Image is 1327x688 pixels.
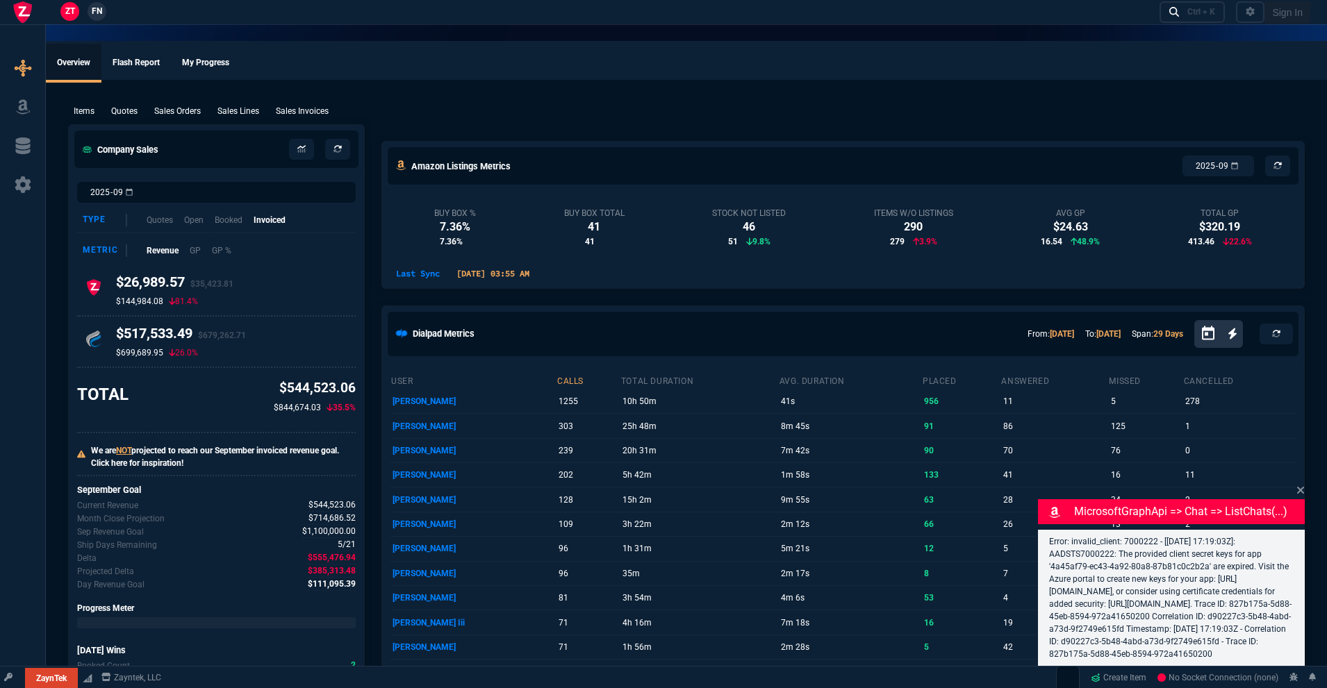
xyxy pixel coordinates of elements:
[116,296,163,307] p: $144,984.08
[351,659,356,672] span: Today's Booked count
[308,498,356,512] span: Revenue for Sep.
[781,465,920,485] p: 1m 58s
[276,105,329,117] p: Sales Invoices
[77,602,356,614] p: Progress Meter
[77,645,356,656] h6: [DATE] Wins
[338,659,356,672] p: spec.value
[290,525,356,538] p: spec.value
[327,401,356,414] p: 35.5%
[924,613,998,632] p: 16
[1185,441,1294,460] p: 0
[393,392,554,411] p: [PERSON_NAME]
[781,490,920,510] p: 9m 55s
[559,539,618,558] p: 96
[390,370,557,389] th: user
[190,279,233,289] span: $35,423.81
[779,370,922,389] th: avg. duration
[1157,673,1278,682] span: No Socket Connection (none)
[116,446,131,455] span: NOT
[1153,329,1183,339] a: 29 Days
[746,235,770,248] p: 9.8%
[111,105,138,117] p: Quotes
[295,551,356,564] p: spec.value
[1200,324,1228,344] button: Open calendar
[171,44,240,83] a: My Progress
[1003,490,1107,510] p: 28
[393,637,554,657] p: [PERSON_NAME]
[620,370,779,389] th: total duration
[390,267,445,280] p: Last Sync
[393,490,554,510] p: [PERSON_NAME]
[198,330,246,340] span: $679,262.71
[77,565,134,578] p: The difference between the current month's Revenue goal and projected month-end.
[1185,465,1294,485] p: 11
[559,514,618,534] p: 109
[1003,514,1107,534] p: 26
[274,401,321,414] p: $844,674.03
[77,499,138,512] p: Revenue for Sep.
[781,662,920,681] p: 4m 9s
[781,539,920,558] p: 5m 21s
[1071,235,1100,248] p: 48.9%
[623,490,777,510] p: 15h 2m
[77,552,97,564] p: The difference between the current month's Revenue and the goal.
[623,539,777,558] p: 1h 31m
[623,588,777,607] p: 3h 54m
[712,219,786,235] div: 46
[308,551,356,564] span: The difference between the current month's Revenue and the goal.
[1223,235,1252,248] p: 22.6%
[74,105,94,117] p: Items
[559,588,618,607] p: 81
[924,392,998,411] p: 956
[1111,392,1181,411] p: 5
[77,660,130,672] p: Today's Booked count
[1185,417,1294,436] p: 1
[184,214,204,226] p: Open
[623,662,777,681] p: 1h 19m
[1003,465,1107,485] p: 41
[874,208,953,219] div: Items w/o Listings
[215,214,242,226] p: Booked
[1003,662,1107,681] p: 14
[393,514,554,534] p: [PERSON_NAME]
[924,539,998,558] p: 12
[623,392,777,411] p: 10h 50m
[559,392,618,411] p: 1255
[1108,370,1182,389] th: missed
[296,498,356,512] p: spec.value
[1003,417,1107,436] p: 86
[1183,370,1296,389] th: cancelled
[101,44,171,83] a: Flash Report
[217,105,259,117] p: Sales Lines
[302,525,356,538] span: Company Revenue Goal for Sep.
[924,564,998,583] p: 8
[1188,208,1252,219] div: Total GP
[1096,329,1121,339] a: [DATE]
[393,539,554,558] p: [PERSON_NAME]
[712,208,786,219] div: Stock Not Listed
[308,564,356,578] span: The difference between the current month's Revenue goal and projected month-end.
[924,637,998,657] p: 5
[77,512,165,525] p: Uses current month's data to project the month's close.
[924,490,998,510] p: 63
[1049,535,1294,660] p: Error: invalid_client: 7000222 - [[DATE] 17:19:03Z]: AADSTS7000222: The provided client secret ke...
[393,613,554,632] p: [PERSON_NAME] Iii
[83,214,127,226] div: Type
[1188,219,1252,235] div: $320.19
[413,327,475,340] h5: Dialpad Metrics
[1041,235,1062,248] span: 16.54
[451,267,535,280] p: [DATE] 03:55 AM
[77,539,157,551] p: Out of 21 ship days in Sep - there are 5 remaining.
[1041,208,1100,219] div: Avg GP
[147,244,179,257] p: Revenue
[564,208,625,219] div: Buy Box Total
[338,538,356,551] span: Out of 21 ship days in Sep - there are 5 remaining.
[77,578,145,591] p: Delta divided by the remaining ship days.
[781,564,920,583] p: 2m 17s
[1188,235,1214,248] span: 413.46
[623,441,777,460] p: 20h 31m
[559,490,618,510] p: 128
[623,613,777,632] p: 4h 16m
[559,564,618,583] p: 96
[913,235,937,248] p: 3.9%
